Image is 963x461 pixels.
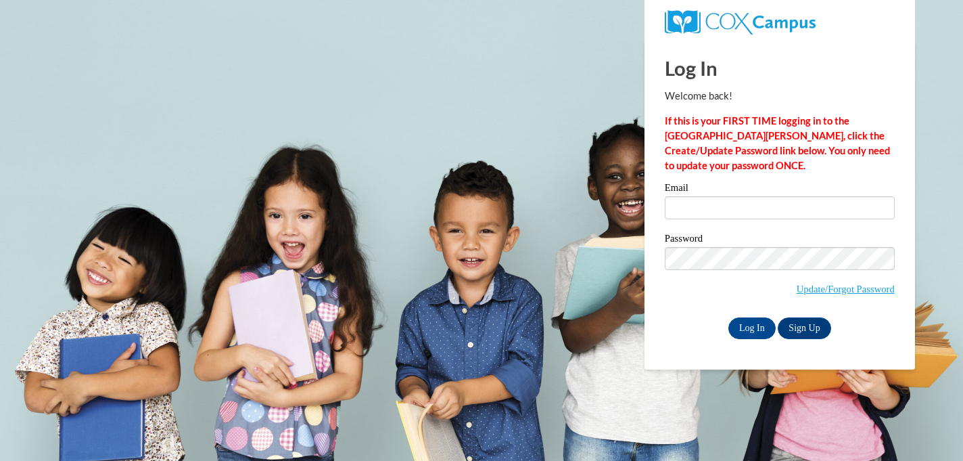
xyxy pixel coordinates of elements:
[665,183,895,196] label: Email
[778,317,830,339] a: Sign Up
[665,89,895,104] p: Welcome back!
[665,54,895,82] h1: Log In
[665,115,890,171] strong: If this is your FIRST TIME logging in to the [GEOGRAPHIC_DATA][PERSON_NAME], click the Create/Upd...
[797,284,895,294] a: Update/Forgot Password
[728,317,776,339] input: Log In
[665,16,816,27] a: COX Campus
[665,10,816,35] img: COX Campus
[665,234,895,247] label: Password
